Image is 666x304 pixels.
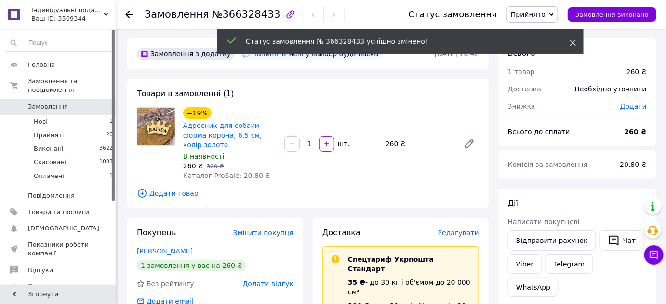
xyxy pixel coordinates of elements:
[335,139,351,149] div: шт.
[348,279,365,286] span: 35 ₴
[460,134,479,153] a: Редагувати
[620,102,647,110] span: Додати
[34,144,64,153] span: Виконані
[28,266,53,275] span: Відгуки
[438,229,479,237] span: Редагувати
[137,108,175,145] img: Адресник для собаки форма корона, 6,5 см, колір золото
[28,191,75,200] span: Повідомлення
[620,161,647,168] span: 20.80 ₴
[106,131,113,139] span: 20
[600,230,644,251] button: Чат
[183,162,203,170] span: 260 ₴
[625,128,647,136] b: 260 ₴
[28,241,89,258] span: Показники роботи компанії
[508,278,559,297] a: WhatsApp
[212,9,280,20] span: №366328433
[137,247,193,255] a: [PERSON_NAME]
[183,172,270,179] span: Каталог ProSale: 20.80 ₴
[28,224,99,233] span: [DEMOGRAPHIC_DATA]
[137,228,176,237] span: Покупець
[28,77,116,94] span: Замовлення та повідомлення
[508,161,588,168] span: Комісія за замовлення
[508,218,580,226] span: Написати покупцеві
[147,280,194,288] span: Без рейтингу
[569,78,653,100] div: Необхідно уточнити
[644,245,664,265] button: Чат з покупцем
[28,282,54,291] span: Покупці
[28,61,55,69] span: Головна
[207,163,224,170] span: 320 ₴
[34,117,48,126] span: Нові
[243,280,293,288] span: Додати відгук
[125,10,133,19] div: Повернутися назад
[348,255,434,273] span: Спецтариф Укрпошта Стандарт
[109,172,113,180] span: 1
[109,117,113,126] span: 1
[626,67,647,76] div: 260 ₴
[546,254,593,274] a: Telegram
[183,107,212,119] div: −19%
[137,188,479,199] span: Додати товар
[568,7,656,22] button: Замовлення виконано
[508,128,570,136] span: Всього до сплати
[28,102,68,111] span: Замовлення
[382,137,456,151] div: 260 ₴
[508,68,535,76] span: 1 товар
[34,131,64,139] span: Прийняті
[511,11,546,18] span: Прийнято
[99,144,113,153] span: 3622
[183,152,225,160] span: В наявності
[31,6,104,14] span: Індивідуальні подарунки з любов'ю
[246,37,546,46] div: Статус замовлення № 366328433 успішно змінено!
[28,208,89,216] span: Товари та послуги
[575,11,649,18] span: Замовлення виконано
[31,14,116,23] div: Ваш ID: 3509344
[233,229,293,237] span: Змінити покупця
[508,85,541,93] span: Доставка
[5,34,113,51] input: Пошук
[322,228,360,237] span: Доставка
[137,260,246,271] div: 1 замовлення у вас на 260 ₴
[137,48,235,60] div: Замовлення з додатку
[409,10,497,19] div: Статус замовлення
[34,172,64,180] span: Оплачені
[137,89,234,98] span: Товари в замовленні (1)
[348,278,471,297] div: - до 30 кг і об'ємом до 20 000 см³
[34,158,67,166] span: Скасовані
[99,158,113,166] span: 1003
[508,199,518,208] span: Дії
[183,122,262,149] a: Адресник для собаки форма корона, 6,5 см, колір золото
[508,254,542,274] a: Viber
[145,9,209,20] span: Замовлення
[508,230,596,251] button: Відправити рахунок
[508,102,535,110] span: Знижка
